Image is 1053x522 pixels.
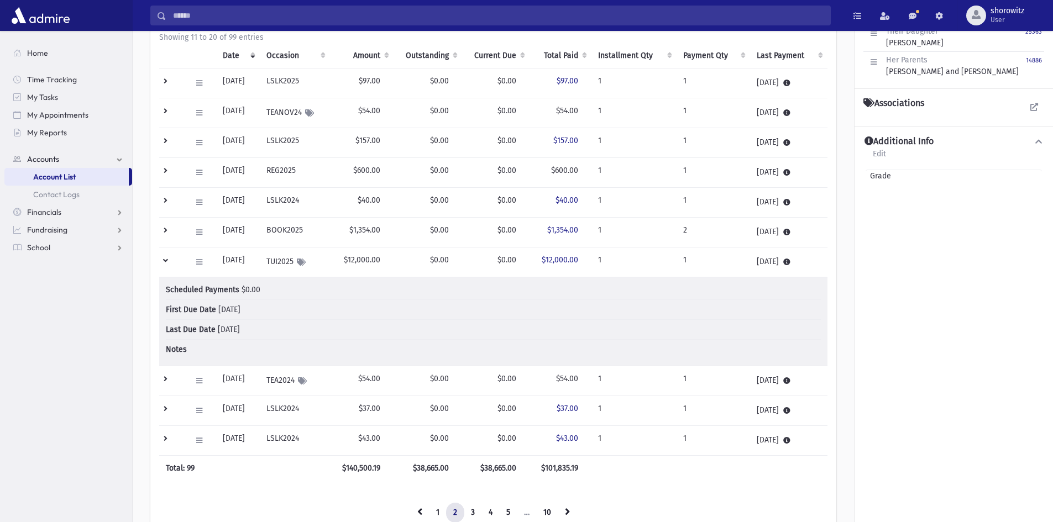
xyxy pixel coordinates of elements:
[497,106,516,115] span: $0.00
[216,218,259,247] td: [DATE]
[430,374,449,383] span: $0.00
[750,396,827,426] td: [DATE]
[216,68,259,98] td: [DATE]
[863,98,924,109] h4: Associations
[216,188,259,218] td: [DATE]
[557,404,578,413] span: $37.00
[260,98,330,128] td: TEANOV24
[1026,57,1042,64] small: 14886
[330,218,393,247] td: $1,354.00
[4,168,129,186] a: Account List
[4,150,132,168] a: Accounts
[33,189,80,199] span: Contact Logs
[216,128,259,158] td: [DATE]
[27,110,88,120] span: My Appointments
[260,426,330,456] td: LSLK2024
[750,43,827,68] th: Last Payment: activate to sort column ascending
[542,255,578,265] span: $12,000.00
[260,68,330,98] td: LSLK2025
[430,106,449,115] span: $0.00
[497,166,516,175] span: $0.00
[218,305,240,314] span: [DATE]
[260,396,330,426] td: LSLK2024
[547,225,578,235] span: $1,354.00
[166,324,216,335] span: Last Due Date
[430,434,449,443] span: $0.00
[591,128,677,158] td: 1
[750,366,827,396] td: [DATE]
[260,366,330,396] td: TEA2024
[886,55,928,65] span: Her Parents
[556,196,578,205] span: $40.00
[430,136,449,145] span: $0.00
[394,456,462,481] th: $38,665.00
[497,136,516,145] span: $0.00
[1025,28,1042,35] small: 25363
[166,344,207,355] span: Notes
[260,43,330,68] th: Occasion : activate to sort column ascending
[591,426,677,456] td: 1
[216,247,259,277] td: [DATE]
[216,366,259,396] td: [DATE]
[218,325,240,334] span: [DATE]
[497,434,516,443] span: $0.00
[260,218,330,247] td: BOOK2025
[27,154,59,164] span: Accounts
[591,98,677,128] td: 1
[330,68,393,98] td: $97.00
[750,98,827,128] td: [DATE]
[677,188,751,218] td: 1
[865,136,934,147] h4: Additional Info
[430,166,449,175] span: $0.00
[677,247,751,277] td: 1
[4,221,132,239] a: Fundraising
[750,218,827,247] td: [DATE]
[863,136,1044,147] button: Additional Info
[677,128,751,158] td: 1
[462,43,530,68] th: Current Due: activate to sort column ascending
[4,88,132,106] a: My Tasks
[497,225,516,235] span: $0.00
[556,374,578,383] span: $54.00
[430,196,449,205] span: $0.00
[260,247,330,277] td: TUI2025
[27,48,48,58] span: Home
[27,207,61,217] span: Financials
[750,426,827,456] td: [DATE]
[750,128,827,158] td: [DATE]
[27,128,67,138] span: My Reports
[557,76,578,86] span: $97.00
[330,426,393,456] td: $43.00
[677,366,751,396] td: 1
[677,98,751,128] td: 1
[591,188,677,218] td: 1
[677,426,751,456] td: 1
[497,76,516,86] span: $0.00
[27,75,77,85] span: Time Tracking
[591,158,677,188] td: 1
[330,128,393,158] td: $157.00
[242,285,260,294] span: $0.00
[591,43,677,68] th: Installment Qty: activate to sort column ascending
[591,366,677,396] td: 1
[750,247,827,277] td: [DATE]
[591,68,677,98] td: 1
[330,158,393,188] td: $600.00
[216,158,259,188] td: [DATE]
[750,158,827,188] td: [DATE]
[430,255,449,265] span: $0.00
[330,98,393,128] td: $54.00
[159,456,330,481] th: Total: 99
[886,25,944,49] div: [PERSON_NAME]
[991,15,1024,24] span: User
[4,239,132,256] a: School
[27,242,50,252] span: School
[330,396,393,426] td: $37.00
[430,404,449,413] span: $0.00
[872,147,887,167] a: Edit
[677,158,751,188] td: 1
[216,396,259,426] td: [DATE]
[677,218,751,247] td: 2
[677,396,751,426] td: 1
[430,76,449,86] span: $0.00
